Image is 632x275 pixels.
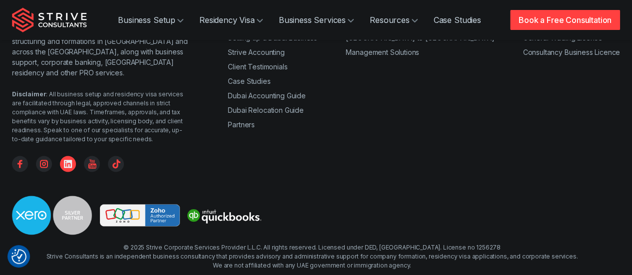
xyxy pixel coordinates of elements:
[346,48,419,56] a: Management Solutions
[110,10,191,30] a: Business Setup
[523,48,620,56] a: Consultancy Business Licence
[228,48,284,56] a: Strive Accounting
[12,90,188,144] div: : All business setup and residency visa services are facilitated through legal, approved channels...
[228,120,255,129] a: Partners
[12,196,92,235] img: Strive is a Xero Silver Partner
[108,156,124,172] a: TikTok
[228,77,270,85] a: Case Studies
[228,62,287,71] a: Client Testimonials
[12,7,87,32] img: Strive Consultants
[362,10,426,30] a: Resources
[184,204,264,226] img: Strive is a quickbooks Partner
[523,33,602,42] a: General Trading Licence
[228,106,303,114] a: Dubai Relocation Guide
[11,249,26,264] img: Revisit consent button
[426,10,489,30] a: Case Studies
[228,91,305,100] a: Dubai Accounting Guide
[12,90,46,98] strong: Disclaimer
[12,156,28,172] a: Facebook
[510,10,620,30] a: Book a Free Consultation
[228,33,317,42] a: Setting up a Dubai Business
[346,33,494,42] a: [GEOGRAPHIC_DATA] to [GEOGRAPHIC_DATA]
[100,204,180,227] img: Strive is a Zoho Partner
[60,156,76,172] a: Linkedin
[11,249,26,264] button: Consent Preferences
[191,10,271,30] a: Residency Visa
[271,10,362,30] a: Business Services
[84,156,100,172] a: YouTube
[12,4,188,78] p: Strive specialises in Dubai company formation and residency with service at its core. Strive Cons...
[36,156,52,172] a: Instagram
